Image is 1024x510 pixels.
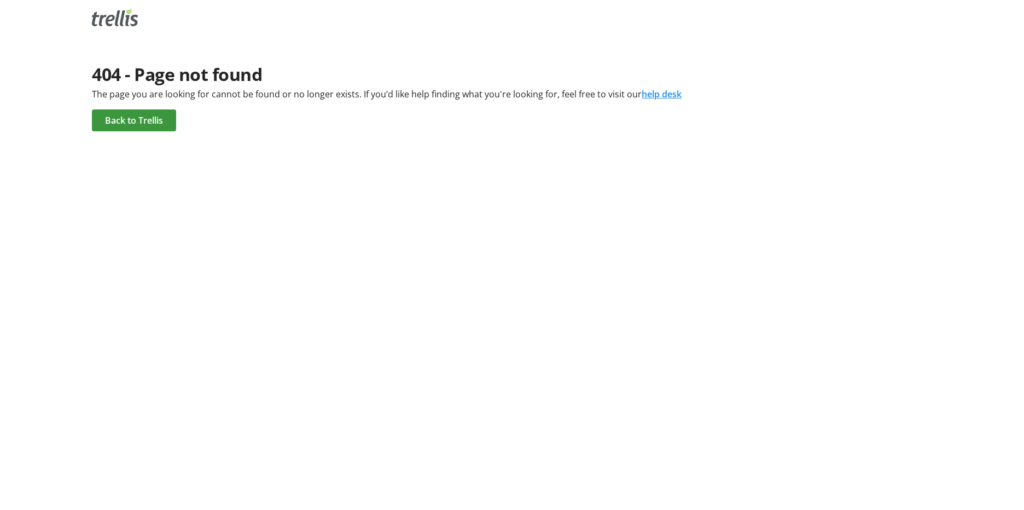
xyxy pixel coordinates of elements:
img: Trellis Logo [92,9,138,26]
div: The page you are looking for cannot be found or no longer exists. If you’d like help finding what... [92,88,932,101]
a: help desk [642,88,682,100]
a: Back to Trellis [92,109,176,131]
div: 404 - Page not found [92,61,932,88]
span: Back to Trellis [105,114,163,127]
